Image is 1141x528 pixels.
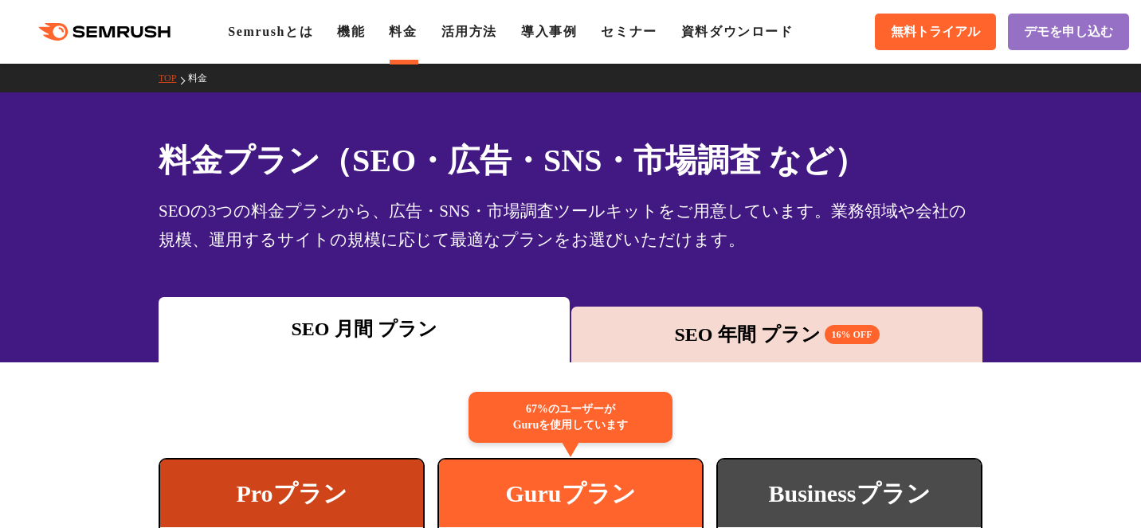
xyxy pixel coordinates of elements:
[891,24,980,41] span: 無料トライアル
[188,72,219,84] a: 料金
[167,315,562,343] div: SEO 月間 プラン
[389,25,417,38] a: 料金
[521,25,577,38] a: 導入事例
[228,25,313,38] a: Semrushとは
[718,460,981,527] div: Businessプラン
[681,25,794,38] a: 資料ダウンロード
[469,392,672,443] div: 67%のユーザーが Guruを使用しています
[441,25,497,38] a: 活用方法
[159,137,982,184] h1: 料金プラン（SEO・広告・SNS・市場調査 など）
[1008,14,1129,50] a: デモを申し込む
[825,325,880,344] span: 16% OFF
[439,460,702,527] div: Guruプラン
[159,197,982,254] div: SEOの3つの料金プランから、広告・SNS・市場調査ツールキットをご用意しています。業務領域や会社の規模、運用するサイトの規模に応じて最適なプランをお選びいただけます。
[875,14,996,50] a: 無料トライアル
[337,25,365,38] a: 機能
[579,320,974,349] div: SEO 年間 プラン
[159,72,188,84] a: TOP
[160,460,423,527] div: Proプラン
[601,25,657,38] a: セミナー
[1024,24,1113,41] span: デモを申し込む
